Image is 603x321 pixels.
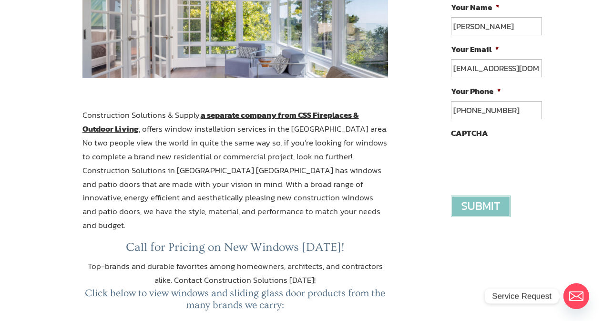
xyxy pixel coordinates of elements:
p: Top-brands and durable favorites among homeowners, architects, and contractors alike. Contact Con... [82,259,388,287]
a: Email [563,283,589,309]
input: Submit [451,196,511,217]
label: CAPTCHA [451,128,488,138]
iframe: reCAPTCHA [451,143,596,180]
label: Your Name [451,2,500,12]
strong: a separate company from CSS Fireplaces & Outdoor Living [82,109,359,135]
p: Construction Solutions & Supply, , offers window installation services in the [GEOGRAPHIC_DATA] a... [82,108,388,240]
label: Your Phone [451,86,501,96]
h4: Click below to view windows and sliding glass door products from the many brands we carry: [82,287,388,316]
h3: Call for Pricing on New Windows [DATE]! [82,240,388,259]
label: Your Email [451,44,499,54]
